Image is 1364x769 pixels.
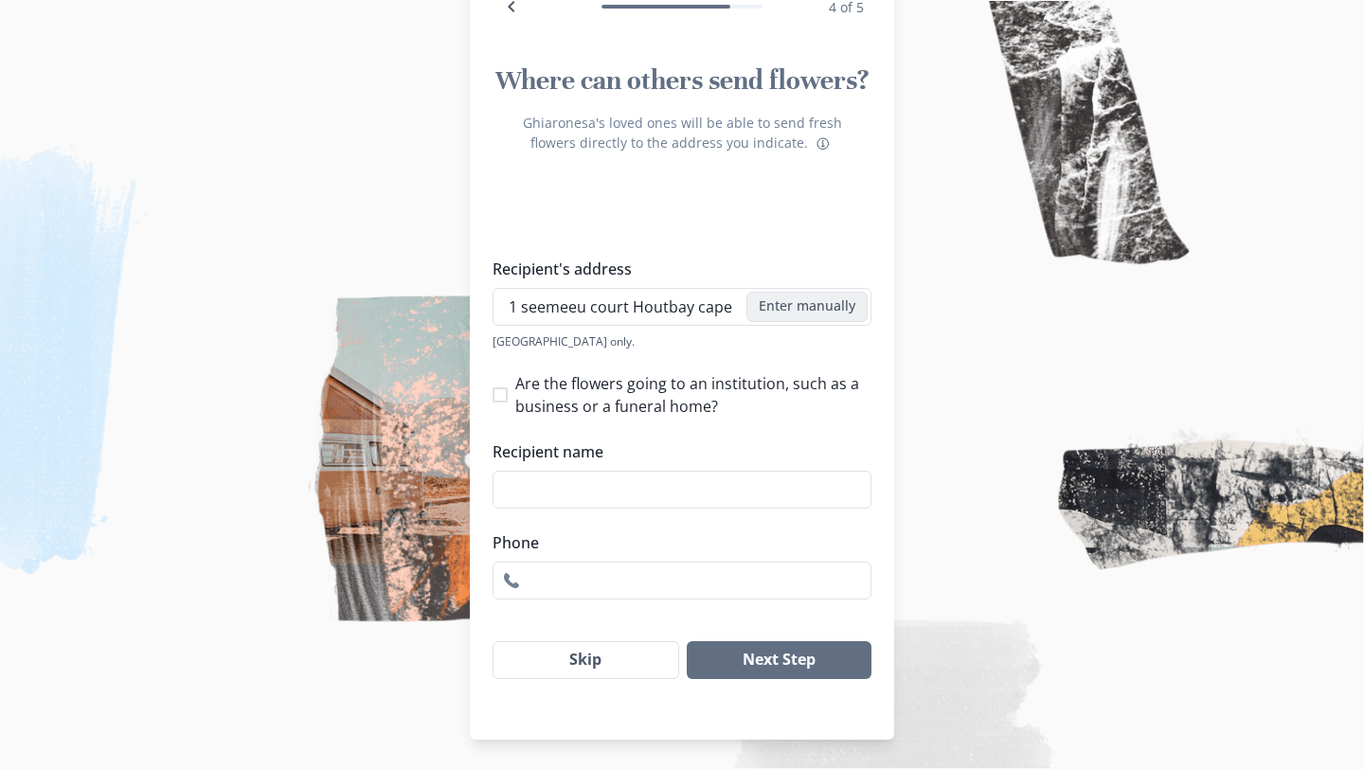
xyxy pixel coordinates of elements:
input: Search address [493,288,871,326]
div: Preview of some flower bouquets [647,164,718,235]
button: About flower deliveries [812,133,835,155]
label: Recipient's address [493,258,860,280]
button: Enter manually [746,292,868,322]
button: Skip [493,641,679,679]
label: Recipient name [493,440,860,463]
button: Next Step [687,641,871,679]
h1: Where can others send flowers? [493,63,871,98]
p: Ghiaronesa's loved ones will be able to send fresh flowers directly to the address you indicate. [493,113,871,156]
label: Phone [493,531,860,554]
